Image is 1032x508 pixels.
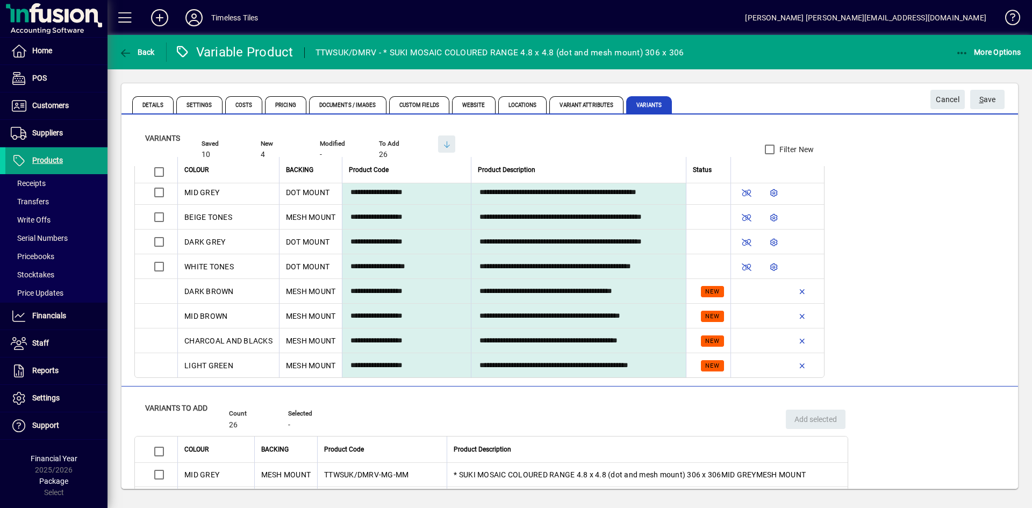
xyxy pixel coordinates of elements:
span: Pricing [265,96,306,113]
div: TTWSUK/DMRV - * SUKI MOSAIC COLOURED RANGE 4.8 x 4.8 (dot and mesh mount) 306 x 306 [316,44,684,61]
div: Product Code [324,443,440,455]
a: Settings [5,385,107,412]
span: Documents / Images [309,96,386,113]
td: MESH MOUNT [279,328,342,353]
span: Financials [32,311,66,320]
span: Variants to add [145,404,207,412]
a: Reports [5,357,107,384]
span: 10 [202,151,210,159]
td: MID BROWN [177,304,279,328]
a: Serial Numbers [5,229,107,247]
span: Products [32,156,63,164]
div: Timeless Tiles [211,9,258,26]
span: NEW [705,362,720,369]
span: Costs [225,96,263,113]
a: Stocktakes [5,266,107,284]
div: Product Description [478,164,679,176]
span: Settings [176,96,223,113]
td: BEIGE TONES [177,205,279,230]
span: ave [979,91,996,109]
a: POS [5,65,107,92]
td: MESH MOUNT [254,463,318,487]
a: Transfers [5,192,107,211]
span: Staff [32,339,49,347]
span: Product Description [478,164,535,176]
span: Count [229,410,272,417]
span: POS [32,74,47,82]
span: Cancel [936,91,959,109]
span: Financial Year [31,454,77,463]
span: Variants [626,96,672,113]
a: Price Updates [5,284,107,302]
td: DOT MOUNT [279,180,342,205]
label: Filter New [777,144,814,155]
button: Back [116,42,157,62]
span: NEW [705,338,720,345]
span: Saved [202,140,245,147]
span: Serial Numbers [11,234,68,242]
td: MID GREY [177,180,279,205]
td: CHARCOAL AND BLACKS [177,328,279,353]
span: Product Description [454,443,511,455]
div: [PERSON_NAME] [PERSON_NAME][EMAIL_ADDRESS][DOMAIN_NAME] [745,9,986,26]
app-page-header-button: Back [107,42,167,62]
span: Product Code [324,443,364,455]
span: Support [32,421,59,430]
td: * SUKI MOSAIC COLOURED RANGE 4.8 x 4.8 (dot and mesh mount) 306 x 306MID GREYMESH MOUNT [447,463,847,487]
span: Suppliers [32,128,63,137]
div: Product Code [349,164,464,176]
td: DOT MOUNT [279,254,342,279]
td: MESH MOUNT [279,353,342,377]
td: LIGHT GREEN [177,353,279,377]
span: Write Offs [11,216,51,224]
div: COLOUR [184,164,273,176]
td: DOT MOUNT [279,230,342,254]
td: DARK BROWN [177,279,279,304]
span: Locations [498,96,547,113]
button: Profile [177,8,211,27]
span: Pricebooks [11,252,54,261]
span: NEW [705,313,720,320]
span: 26 [379,151,388,159]
button: Cancel [930,90,965,109]
a: Home [5,38,107,65]
a: Receipts [5,174,107,192]
span: COLOUR [184,164,209,176]
span: Reports [32,366,59,375]
span: S [979,95,984,104]
span: NEW [705,288,720,295]
button: Show missing variants [438,135,455,153]
span: To Add [379,140,422,147]
div: BACKING [286,164,336,176]
a: Support [5,412,107,439]
span: Custom Fields [389,96,449,113]
td: TTWSUK/DMRV-MG-MM [317,463,447,487]
a: Customers [5,92,107,119]
span: 4 [261,151,265,159]
td: WHITE TONES [177,254,279,279]
div: Variable Product [175,44,293,61]
a: Write Offs [5,211,107,229]
span: Status [693,164,712,176]
a: Knowledge Base [997,2,1019,37]
span: Home [32,46,52,55]
span: Customers [32,101,69,110]
span: COLOUR [184,443,209,455]
span: Receipts [11,179,46,188]
a: Suppliers [5,120,107,147]
span: Selected [288,410,331,417]
span: - [288,421,290,430]
span: New [261,140,304,147]
span: Price Updates [11,289,63,297]
span: Variants [145,134,180,142]
a: Staff [5,330,107,357]
span: Stocktakes [11,270,54,279]
span: Details [132,96,174,113]
td: DARK GREY [177,230,279,254]
span: More Options [956,48,1021,56]
div: Product Description [454,443,834,455]
td: MID GREY [177,463,254,487]
button: Save [970,90,1005,109]
span: 26 [229,421,238,430]
span: - [320,151,322,159]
